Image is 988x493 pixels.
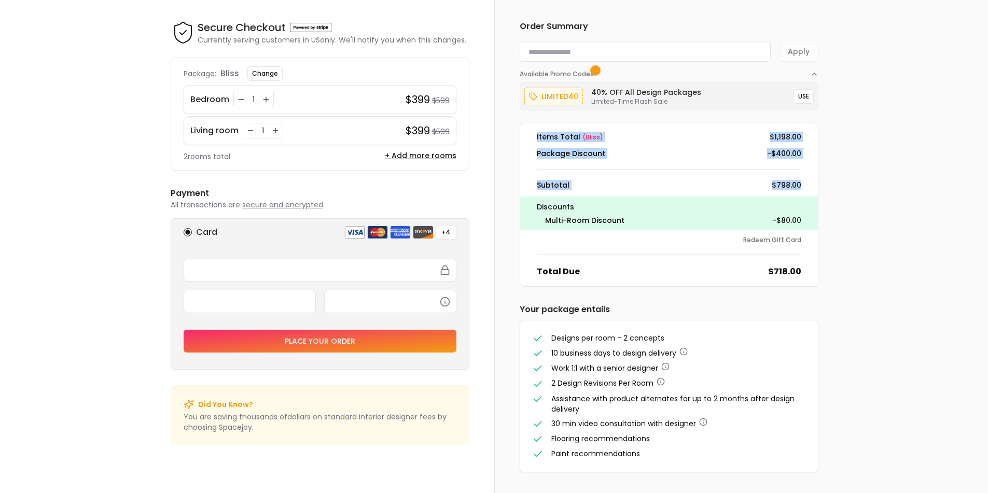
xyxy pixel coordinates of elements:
button: + Add more rooms [385,150,456,161]
span: secure and encrypted [242,200,323,210]
button: Increase quantity for Living room [270,125,281,136]
span: Assistance with product alternates for up to 2 months after design delivery [551,393,795,414]
small: $599 [432,126,450,137]
button: Available Promo Codes [520,62,818,78]
span: Designs per room - 2 concepts [551,333,664,343]
iframe: Secure card number input frame [190,265,450,275]
h6: Order Summary [520,20,818,33]
dt: Subtotal [537,180,569,190]
p: Currently serving customers in US only. We'll notify you when this changes. [198,35,466,45]
img: american express [390,226,411,239]
button: Decrease quantity for Bedroom [236,94,246,105]
dt: Package Discount [537,148,605,159]
p: All transactions are . [171,200,469,210]
p: Living room [190,124,239,137]
span: ( bliss ) [582,133,603,142]
span: Work 1:1 with a senior designer [551,363,658,373]
div: 1 [258,125,268,136]
p: 2 rooms total [184,151,230,162]
p: You are saving thousands of dollar s on standard interior designer fees by choosing Spacejoy. [184,412,456,432]
span: 30 min video consultation with designer [551,418,696,429]
img: visa [344,226,365,239]
dt: Total Due [537,265,580,278]
button: Redeem Gift Card [743,236,801,244]
div: Available Promo Codes [520,78,818,110]
h6: 40% OFF All Design Packages [591,87,701,97]
span: Flooring recommendations [551,433,650,444]
p: Discounts [537,201,801,213]
img: Powered by stripe [290,23,331,32]
dd: $718.00 [768,265,801,278]
dd: -$400.00 [767,148,801,159]
dt: Items Total [537,132,603,142]
button: +4 [436,225,456,240]
iframe: Secure expiration date input frame [190,297,309,306]
h6: Card [196,226,217,238]
p: Limited-Time Flash Sale [591,97,701,106]
img: discover [413,226,434,239]
small: $599 [432,95,450,106]
span: 10 business days to design delivery [551,348,676,358]
div: 1 [248,94,259,105]
p: Did You Know? [198,399,253,410]
h4: $399 [406,92,430,107]
button: Increase quantity for Bedroom [261,94,271,105]
span: Paint recommendations [551,448,640,459]
dd: $1,198.00 [770,132,801,142]
h4: Secure Checkout [198,20,286,35]
p: Bedroom [190,93,229,106]
p: bliss [220,67,239,80]
button: USE [794,89,814,104]
button: Place your order [184,330,456,353]
h6: Your package entails [520,303,818,316]
h4: $399 [406,123,430,138]
button: Decrease quantity for Living room [245,125,256,136]
span: Available Promo Codes [520,70,597,78]
iframe: Secure CVC input frame [331,297,450,306]
img: mastercard [367,226,388,239]
span: 2 Design Revisions Per Room [551,378,653,388]
button: Change [247,66,283,81]
dd: $798.00 [772,180,801,190]
p: limited40 [541,90,578,103]
h6: Payment [171,187,469,200]
dd: -$80.00 [772,215,801,226]
dt: Multi-Room Discount [545,215,624,226]
p: Package: [184,68,216,79]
